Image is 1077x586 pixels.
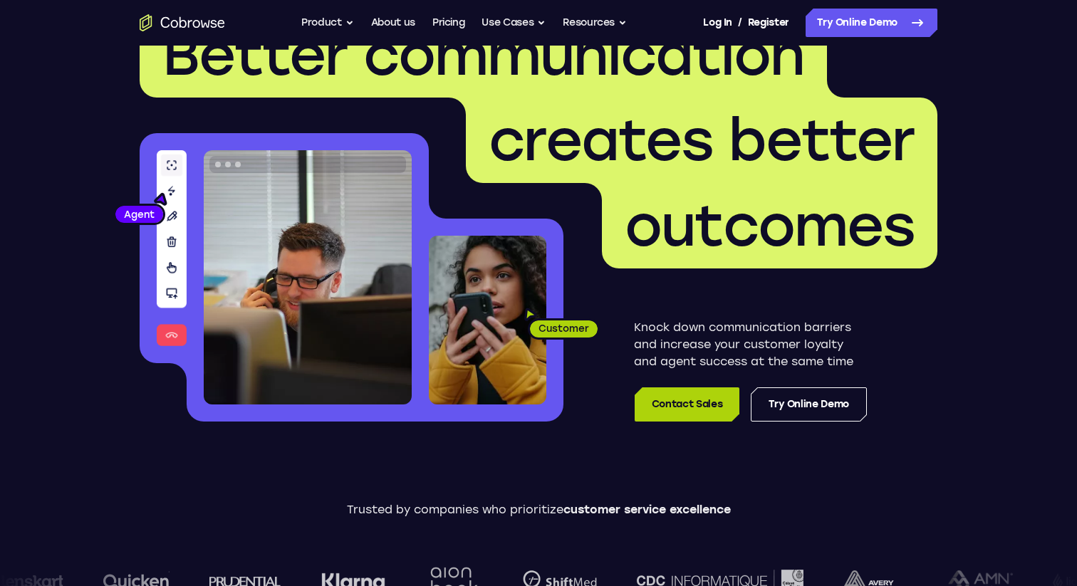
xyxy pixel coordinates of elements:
a: Go to the home page [140,14,225,31]
span: creates better [489,106,915,174]
span: / [738,14,742,31]
a: Try Online Demo [751,387,867,422]
p: Knock down communication barriers and increase your customer loyalty and agent success at the sam... [634,319,867,370]
a: Pricing [432,9,465,37]
img: A customer holding their phone [429,236,546,404]
a: Register [748,9,789,37]
span: customer service excellence [563,503,731,516]
img: A customer support agent talking on the phone [204,150,412,404]
a: About us [371,9,415,37]
button: Product [301,9,354,37]
a: Try Online Demo [806,9,937,37]
a: Log In [703,9,732,37]
a: Contact Sales [635,387,739,422]
span: outcomes [625,192,915,260]
span: Better communication [162,21,804,89]
button: Resources [563,9,627,37]
button: Use Cases [482,9,546,37]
